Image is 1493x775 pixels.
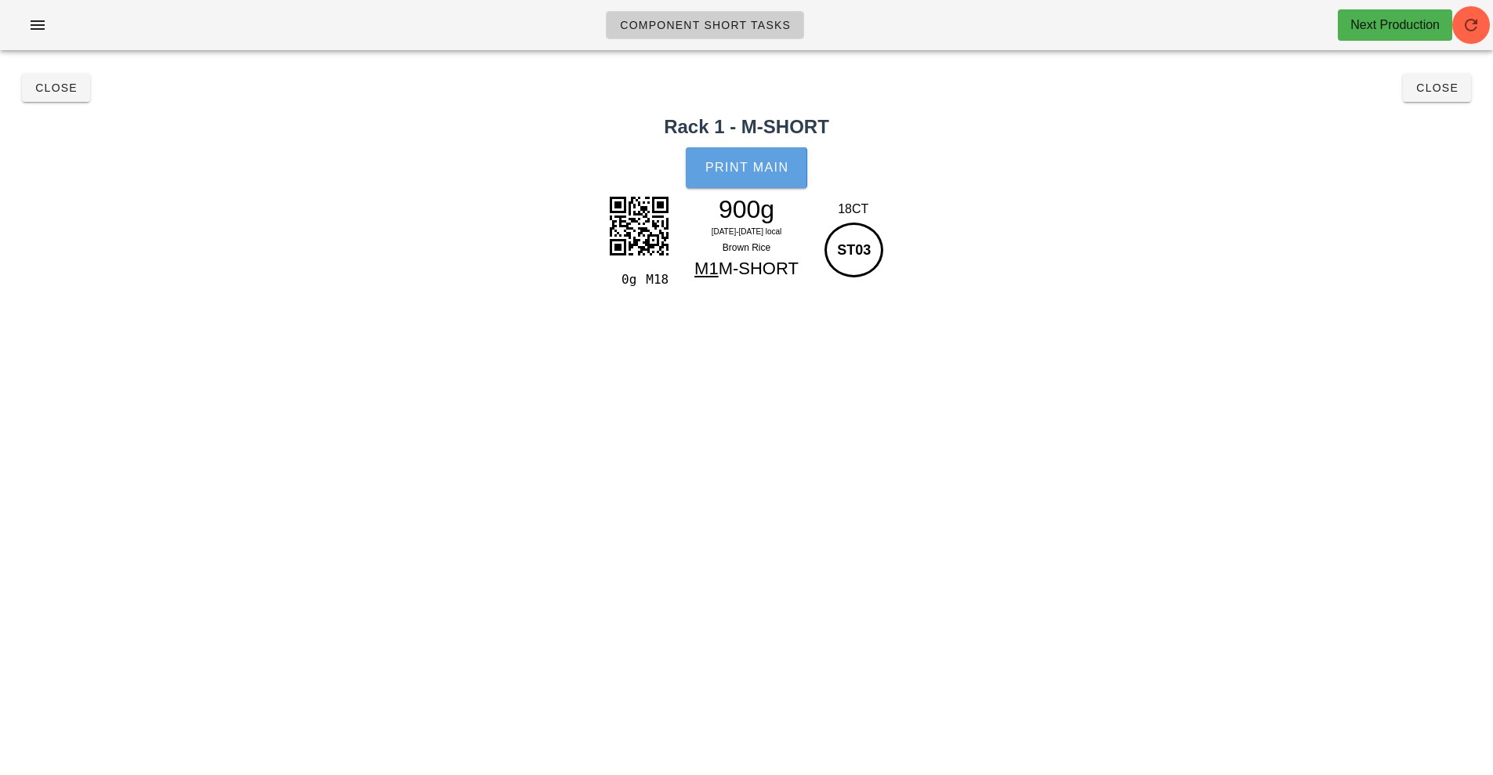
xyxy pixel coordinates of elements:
div: 0g [607,270,640,290]
button: Print Main [686,147,806,188]
div: 900g [679,197,815,221]
span: M-SHORT [719,259,799,278]
span: Close [34,81,78,94]
button: Close [22,74,90,102]
div: ST03 [824,223,883,277]
span: Close [1415,81,1459,94]
span: [DATE]-[DATE] local [712,227,782,236]
div: Next Production [1350,16,1440,34]
span: M1 [694,259,719,278]
div: 18CT [821,200,886,219]
div: Brown Rice [679,240,815,255]
div: M18 [640,270,672,290]
h2: Rack 1 - M-SHORT [9,113,1484,141]
img: A8h4h+JqkSpgdlKiHM5KfYTEuTI5vFzSAj5QICshAhW9qROLiE2pH3uqglvlyEE4NisIbCUIWtX5acIAiGEoLTRJoRsBJtcFU... [600,187,678,265]
span: Print Main [705,161,789,175]
button: Close [1403,74,1471,102]
a: Component Short Tasks [606,11,804,39]
span: Component Short Tasks [619,19,791,31]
